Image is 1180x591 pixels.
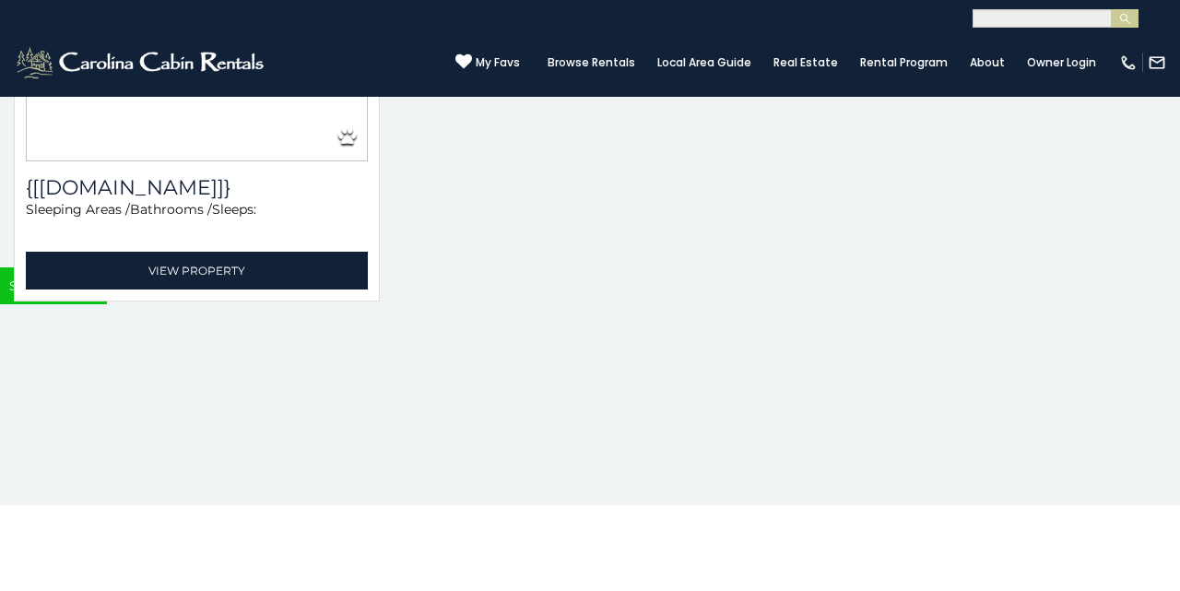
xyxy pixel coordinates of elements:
[476,54,520,71] span: My Favs
[851,50,957,76] a: Rental Program
[1018,50,1105,76] a: Owner Login
[14,44,269,81] img: White-1-2.png
[961,50,1014,76] a: About
[26,200,368,247] div: Sleeping Areas / Bathrooms / Sleeps:
[1148,53,1166,72] img: mail-regular-white.png
[26,175,368,200] h3: {[getUnitName(property)]}
[1119,53,1138,72] img: phone-regular-white.png
[455,53,520,72] a: My Favs
[764,50,847,76] a: Real Estate
[648,50,761,76] a: Local Area Guide
[538,50,644,76] a: Browse Rentals
[26,252,368,290] a: View Property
